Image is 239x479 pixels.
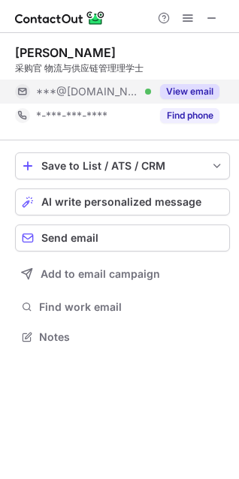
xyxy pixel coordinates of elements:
span: ***@[DOMAIN_NAME] [36,85,140,98]
button: Notes [15,327,230,348]
button: Find work email [15,297,230,318]
button: Reveal Button [160,84,219,99]
button: AI write personalized message [15,188,230,215]
div: [PERSON_NAME] [15,45,116,60]
button: Send email [15,224,230,252]
span: Add to email campaign [41,268,160,280]
button: save-profile-one-click [15,152,230,179]
span: Find work email [39,300,224,314]
span: Notes [39,330,224,344]
button: Add to email campaign [15,261,230,288]
div: 采购官 物流与供应链管理理学士 [15,62,230,75]
div: Save to List / ATS / CRM [41,160,204,172]
img: ContactOut v5.3.10 [15,9,105,27]
span: Send email [41,232,98,244]
button: Reveal Button [160,108,219,123]
span: AI write personalized message [41,196,201,208]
